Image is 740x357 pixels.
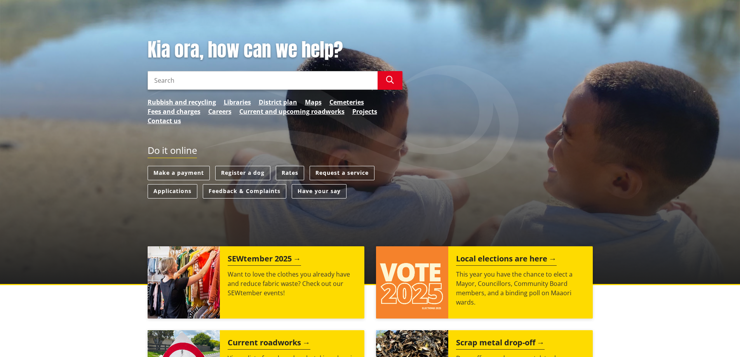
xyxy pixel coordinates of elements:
[228,338,310,350] h2: Current roadworks
[259,98,297,107] a: District plan
[456,270,585,307] p: This year you have the chance to elect a Mayor, Councillors, Community Board members, and a bindi...
[148,145,197,158] h2: Do it online
[352,107,377,116] a: Projects
[376,246,448,319] img: Vote 2025
[310,166,374,180] a: Request a service
[239,107,345,116] a: Current and upcoming roadworks
[329,98,364,107] a: Cemeteries
[456,254,557,266] h2: Local elections are here
[148,246,364,319] a: SEWtember 2025 Want to love the clothes you already have and reduce fabric waste? Check out our S...
[148,184,197,199] a: Applications
[305,98,322,107] a: Maps
[292,184,346,199] a: Have your say
[148,246,220,319] img: SEWtember
[148,166,210,180] a: Make a payment
[276,166,304,180] a: Rates
[456,338,545,350] h2: Scrap metal drop-off
[376,246,593,319] a: Local elections are here This year you have the chance to elect a Mayor, Councillors, Community B...
[203,184,286,199] a: Feedback & Complaints
[148,116,181,125] a: Contact us
[228,270,357,298] p: Want to love the clothes you already have and reduce fabric waste? Check out our SEWtember events!
[224,98,251,107] a: Libraries
[148,39,402,61] h1: Kia ora, how can we help?
[148,98,216,107] a: Rubbish and recycling
[215,166,270,180] a: Register a dog
[148,107,200,116] a: Fees and charges
[208,107,232,116] a: Careers
[148,71,378,90] input: Search input
[704,324,732,352] iframe: Messenger Launcher
[228,254,301,266] h2: SEWtember 2025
